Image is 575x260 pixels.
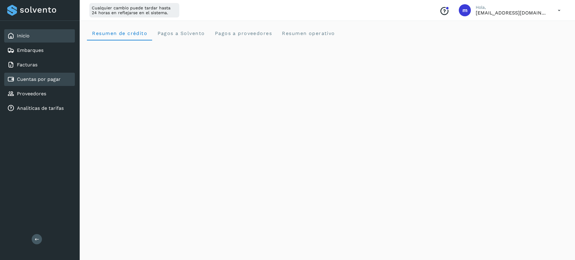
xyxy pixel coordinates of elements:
a: Facturas [17,62,37,68]
a: Analiticas de tarifas [17,105,64,111]
p: mercedes@solvento.mx [476,10,548,16]
span: Pagos a proveedores [214,30,272,36]
span: Resumen operativo [282,30,335,36]
div: Cualquier cambio puede tardar hasta 24 horas en reflejarse en el sistema. [89,3,179,17]
div: Cuentas por pagar [4,73,75,86]
div: Proveedores [4,87,75,100]
a: Cuentas por pagar [17,76,61,82]
span: Resumen de crédito [92,30,147,36]
div: Facturas [4,58,75,71]
a: Proveedores [17,91,46,97]
a: Embarques [17,47,43,53]
span: Pagos a Solvento [157,30,205,36]
div: Analiticas de tarifas [4,102,75,115]
a: Inicio [17,33,30,39]
div: Inicio [4,29,75,43]
p: Hola, [476,5,548,10]
div: Embarques [4,44,75,57]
